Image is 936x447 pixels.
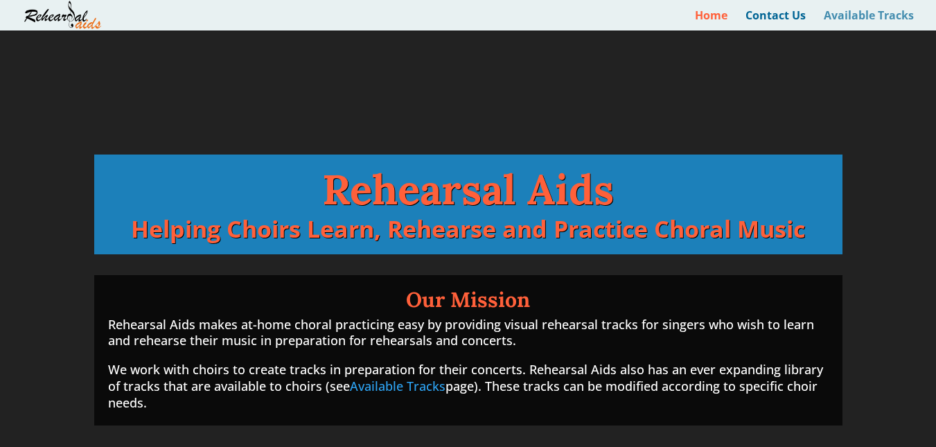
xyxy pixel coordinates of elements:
[108,362,829,411] p: We work with choirs to create tracks in preparation for their concerts. Rehearsal Aids also has a...
[108,317,829,362] p: Rehearsal Aids makes at-home choral practicing easy by providing visual rehearsal tracks for sing...
[824,10,914,30] a: Available Tracks
[695,10,727,30] a: Home
[350,378,445,394] a: Available Tracks
[406,286,530,313] strong: Our Mission
[745,10,806,30] a: Contact Us
[108,168,829,217] h1: Rehearsal Aids
[108,217,829,240] p: Helping Choirs Learn, Rehearse and Practice Choral Music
